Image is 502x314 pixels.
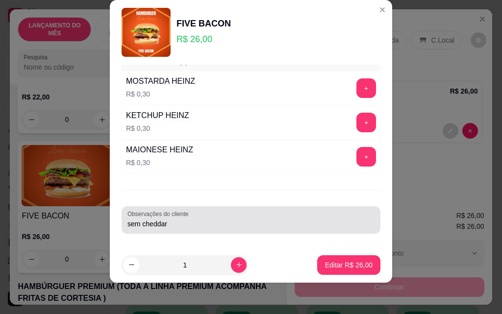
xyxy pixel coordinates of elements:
p: R$ 26,00 [176,32,231,46]
img: product-image [122,8,171,57]
div: KETCHUP HEINZ [126,110,189,121]
button: add [356,147,376,167]
input: Observações do cliente [127,219,375,229]
label: Observações do cliente [127,210,192,218]
button: Close [375,2,390,18]
p: Editar R$ 26,00 [325,260,373,270]
div: FIVE BACON [176,17,231,30]
p: R$ 0,30 [126,158,193,168]
button: add [356,78,376,98]
button: decrease-product-quantity [124,257,139,273]
p: R$ 0,30 [126,89,195,99]
button: Editar R$ 26,00 [317,255,380,275]
button: increase-product-quantity [231,257,247,273]
p: R$ 0,30 [126,123,189,133]
div: MOSTARDA HEINZ [126,75,195,87]
button: add [356,113,376,132]
div: MAIONESE HEINZ [126,144,193,156]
